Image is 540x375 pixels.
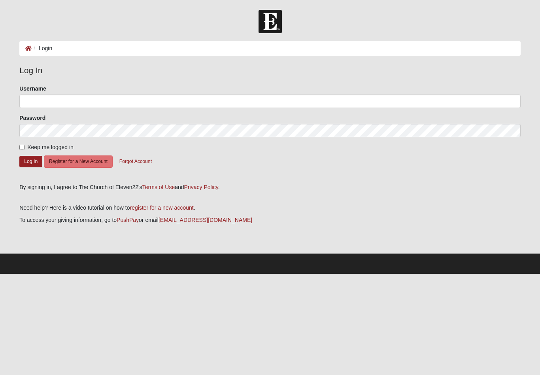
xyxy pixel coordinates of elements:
button: Forgot Account [114,155,157,168]
li: Login [32,44,52,53]
div: By signing in, I agree to The Church of Eleven22's and . [19,183,521,191]
label: Username [19,85,46,93]
a: register for a new account [130,205,194,211]
legend: Log In [19,64,521,77]
input: Keep me logged in [19,145,25,150]
label: Password [19,114,45,122]
a: Terms of Use [142,184,175,190]
p: To access your giving information, go to or email [19,216,521,224]
a: Privacy Policy [184,184,218,190]
button: Log In [19,156,42,167]
button: Register for a New Account [44,155,113,168]
span: Keep me logged in [27,144,74,150]
p: Need help? Here is a video tutorial on how to . [19,204,521,212]
img: Church of Eleven22 Logo [259,10,282,33]
a: [EMAIL_ADDRESS][DOMAIN_NAME] [159,217,252,223]
a: PushPay [117,217,139,223]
